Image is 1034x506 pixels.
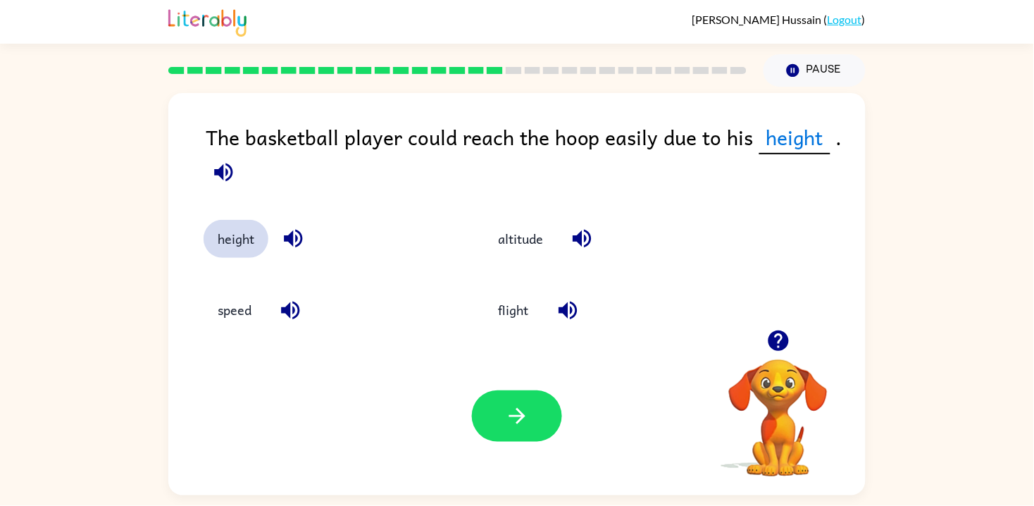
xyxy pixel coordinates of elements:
span: [PERSON_NAME] Hussain [692,13,824,26]
div: ( ) [692,13,866,26]
button: height [204,220,268,258]
video: Your browser must support playing .mp4 files to use Literably. Please try using another browser. [708,338,849,479]
button: altitude [484,220,557,258]
div: The basketball player could reach the hoop easily due to his . [206,121,866,192]
button: speed [204,291,266,329]
button: Pause [764,54,866,87]
button: flight [484,291,543,329]
a: Logout [828,13,862,26]
img: Literably [168,6,247,37]
span: height [759,121,830,154]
